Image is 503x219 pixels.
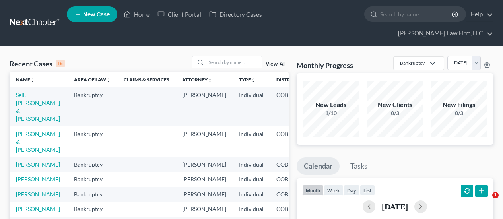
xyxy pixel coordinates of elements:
span: 1 [492,192,499,198]
div: 0/3 [431,109,487,117]
div: Recent Cases [10,59,65,68]
span: New Case [83,12,110,17]
i: unfold_more [30,78,35,83]
a: Help [466,7,493,21]
i: unfold_more [251,78,256,83]
a: [PERSON_NAME] Law Firm, LLC [394,26,493,41]
a: Area of Lawunfold_more [74,77,111,83]
div: 15 [56,60,65,67]
td: Individual [233,172,270,187]
h3: Monthly Progress [297,60,353,70]
a: Nameunfold_more [16,77,35,83]
a: [PERSON_NAME] [16,205,60,212]
a: [PERSON_NAME] & [PERSON_NAME] [16,130,60,153]
iframe: Intercom live chat [476,192,495,211]
td: [PERSON_NAME] [176,187,233,202]
a: [PERSON_NAME] [16,161,60,168]
button: month [302,185,324,196]
td: Individual [233,87,270,126]
a: Directory Cases [205,7,266,21]
i: unfold_more [106,78,111,83]
td: [PERSON_NAME] [176,202,233,216]
a: Typeunfold_more [239,77,256,83]
td: Individual [233,187,270,202]
td: Bankruptcy [68,187,117,202]
td: COB [270,157,309,172]
td: [PERSON_NAME] [176,126,233,157]
div: Bankruptcy [400,60,425,66]
button: day [344,185,360,196]
td: COB [270,87,309,126]
td: Bankruptcy [68,157,117,172]
a: Sell, [PERSON_NAME] & [PERSON_NAME] [16,91,60,122]
a: Attorneyunfold_more [182,77,212,83]
div: 0/3 [367,109,423,117]
td: [PERSON_NAME] [176,172,233,187]
td: COB [270,187,309,202]
td: Individual [233,126,270,157]
td: Individual [233,157,270,172]
td: Individual [233,202,270,216]
div: New Clients [367,100,423,109]
input: Search by name... [380,7,453,21]
input: Search by name... [206,56,262,68]
td: Bankruptcy [68,202,117,216]
a: Districtunfold_more [276,77,303,83]
h2: [DATE] [382,202,408,211]
th: Claims & Services [117,72,176,87]
td: [PERSON_NAME] [176,87,233,126]
td: Bankruptcy [68,172,117,187]
a: Home [120,7,153,21]
td: Bankruptcy [68,126,117,157]
td: COB [270,126,309,157]
td: COB [270,202,309,216]
div: 1/10 [303,109,359,117]
a: View All [266,61,285,67]
a: Tasks [343,157,375,175]
a: Calendar [297,157,340,175]
td: [PERSON_NAME] [176,157,233,172]
div: New Leads [303,100,359,109]
a: [PERSON_NAME] [16,191,60,198]
td: COB [270,172,309,187]
td: Bankruptcy [68,87,117,126]
button: list [360,185,375,196]
button: week [324,185,344,196]
a: [PERSON_NAME] [16,176,60,182]
div: New Filings [431,100,487,109]
a: Client Portal [153,7,205,21]
i: unfold_more [208,78,212,83]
